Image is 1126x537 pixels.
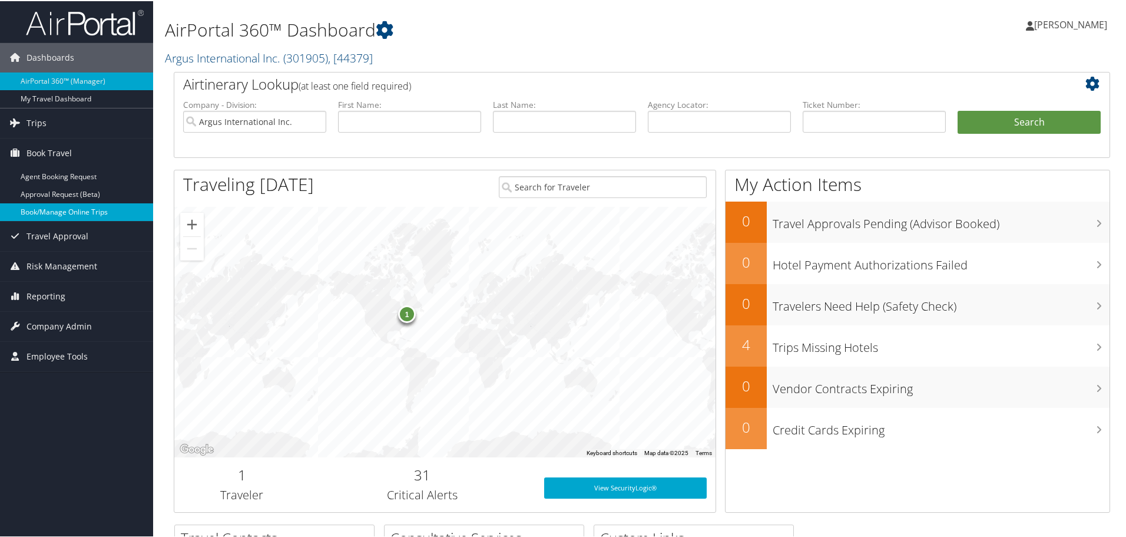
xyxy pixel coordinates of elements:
[726,200,1110,242] a: 0Travel Approvals Pending (Advisor Booked)
[726,283,1110,324] a: 0Travelers Need Help (Safety Check)
[648,98,791,110] label: Agency Locator:
[726,292,767,312] h2: 0
[27,220,88,250] span: Travel Approval
[26,8,144,35] img: airportal-logo.png
[319,464,526,484] h2: 31
[726,416,767,436] h2: 0
[180,212,204,235] button: Zoom in
[1034,17,1107,30] span: [PERSON_NAME]
[726,210,767,230] h2: 0
[165,49,373,65] a: Argus International Inc.
[398,304,416,322] div: 1
[27,281,65,310] span: Reporting
[773,250,1110,272] h3: Hotel Payment Authorizations Failed
[803,98,946,110] label: Ticket Number:
[283,49,328,65] span: ( 301905 )
[27,311,92,340] span: Company Admin
[183,486,301,502] h3: Traveler
[319,486,526,502] h3: Critical Alerts
[726,375,767,395] h2: 0
[773,415,1110,437] h3: Credit Cards Expiring
[1026,6,1119,41] a: [PERSON_NAME]
[27,137,72,167] span: Book Travel
[726,242,1110,283] a: 0Hotel Payment Authorizations Failed
[773,291,1110,314] h3: Travelers Need Help (Safety Check)
[499,175,707,197] input: Search for Traveler
[177,441,216,456] img: Google
[183,464,301,484] h2: 1
[27,107,47,137] span: Trips
[177,441,216,456] a: Open this area in Google Maps (opens a new window)
[644,449,688,455] span: Map data ©2025
[328,49,373,65] span: , [ 44379 ]
[587,448,637,456] button: Keyboard shortcuts
[183,171,314,196] h1: Traveling [DATE]
[773,332,1110,355] h3: Trips Missing Hotels
[27,42,74,71] span: Dashboards
[726,407,1110,448] a: 0Credit Cards Expiring
[27,341,88,370] span: Employee Tools
[165,17,801,41] h1: AirPortal 360™ Dashboard
[493,98,636,110] label: Last Name:
[773,374,1110,396] h3: Vendor Contracts Expiring
[726,171,1110,196] h1: My Action Items
[27,251,97,280] span: Risk Management
[958,110,1101,133] button: Search
[726,334,767,354] h2: 4
[726,365,1110,407] a: 0Vendor Contracts Expiring
[696,449,712,455] a: Terms (opens in new tab)
[183,98,326,110] label: Company - Division:
[338,98,481,110] label: First Name:
[773,209,1110,231] h3: Travel Approvals Pending (Advisor Booked)
[726,324,1110,365] a: 4Trips Missing Hotels
[180,236,204,259] button: Zoom out
[544,476,707,498] a: View SecurityLogic®
[183,73,1023,93] h2: Airtinerary Lookup
[726,251,767,271] h2: 0
[299,78,411,91] span: (at least one field required)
